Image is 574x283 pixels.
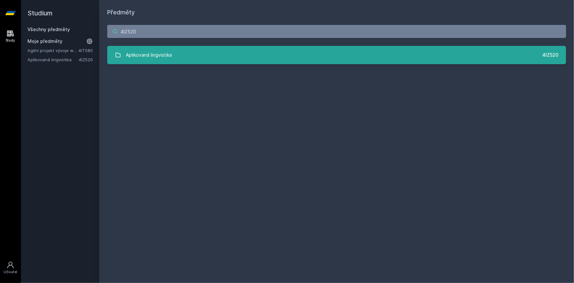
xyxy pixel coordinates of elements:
[4,270,17,274] div: Uživatel
[27,56,79,63] a: Aplikovaná lingvistika
[1,258,20,278] a: Uživatel
[107,25,566,38] input: Název nebo ident předmětu…
[126,48,172,62] div: Aplikovaná lingvistika
[79,57,93,62] a: 4IZ520
[542,52,558,58] div: 4IZ520
[27,38,62,45] span: Moje předměty
[27,27,70,32] a: Všechny předměty
[6,38,15,43] div: Study
[78,48,93,53] a: 4IT580
[107,8,566,17] h1: Předměty
[107,46,566,64] a: Aplikovaná lingvistika 4IZ520
[27,47,78,54] a: Agilní projekt vývoje webové aplikace
[1,26,20,46] a: Study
